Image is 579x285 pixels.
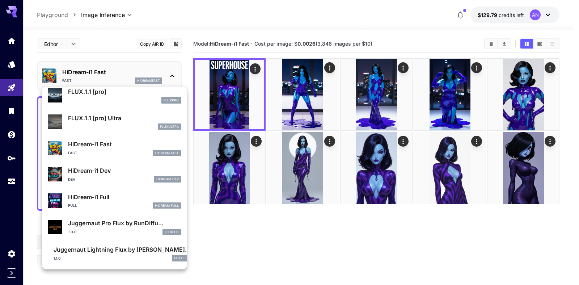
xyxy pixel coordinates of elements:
div: FLUX.1.1 [pro] Ultrafluxultra [48,111,181,133]
p: FLUX.1 D [165,230,179,235]
p: Juggernaut Lightning Flux by [PERSON_NAME]... [54,245,190,254]
p: HiDream Dev [156,177,179,182]
p: HiDream-i1 Dev [68,166,181,175]
p: HiDream-i1 Full [68,193,181,201]
p: FLUX.1.1 [pro] [68,87,181,96]
div: HiDream-i1 DevDevHiDream Dev [48,163,181,185]
div: FLUX.1.1 [pro]fluxpro [48,84,181,106]
p: HiDream Fast [155,151,179,156]
p: FLUX.1 D [174,256,188,261]
p: fluxultra [160,124,179,129]
p: Fast [68,150,77,156]
p: HiDream Full [155,203,179,208]
div: Juggernaut Lightning Flux by [PERSON_NAME]...1.1.0FLUX.1 D [48,242,181,264]
div: HiDream-i1 FastFastHiDream Fast [48,137,181,159]
div: Juggernaut Pro Flux by RunDiffu...1.0.0FLUX.1 D [48,216,181,238]
p: Juggernaut Pro Flux by RunDiffu... [68,219,181,227]
p: fluxpro [164,98,179,103]
div: HiDream-i1 FullFullHiDream Full [48,190,181,212]
p: Dev [68,177,75,182]
p: 1.1.0 [54,256,61,261]
p: Full [68,203,77,208]
p: 1.0.0 [68,229,77,235]
p: FLUX.1.1 [pro] Ultra [68,114,181,122]
p: HiDream-i1 Fast [68,140,181,148]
